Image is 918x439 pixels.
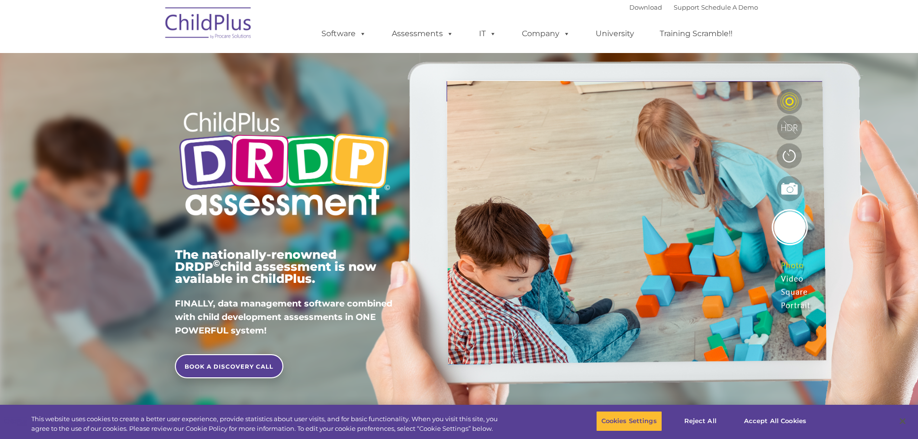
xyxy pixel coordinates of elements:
[586,24,644,43] a: University
[175,354,283,378] a: BOOK A DISCOVERY CALL
[670,411,731,431] button: Reject All
[469,24,506,43] a: IT
[892,411,913,432] button: Close
[160,0,257,49] img: ChildPlus by Procare Solutions
[175,99,394,232] img: Copyright - DRDP Logo Light
[213,258,220,269] sup: ©
[629,3,662,11] a: Download
[382,24,463,43] a: Assessments
[650,24,742,43] a: Training Scramble!!
[175,298,392,336] span: FINALLY, data management software combined with child development assessments in ONE POWERFUL sys...
[629,3,758,11] font: |
[175,247,376,286] span: The nationally-renowned DRDP child assessment is now available in ChildPlus.
[31,414,505,433] div: This website uses cookies to create a better user experience, provide statistics about user visit...
[596,411,662,431] button: Cookies Settings
[512,24,580,43] a: Company
[739,411,812,431] button: Accept All Cookies
[701,3,758,11] a: Schedule A Demo
[312,24,376,43] a: Software
[674,3,699,11] a: Support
